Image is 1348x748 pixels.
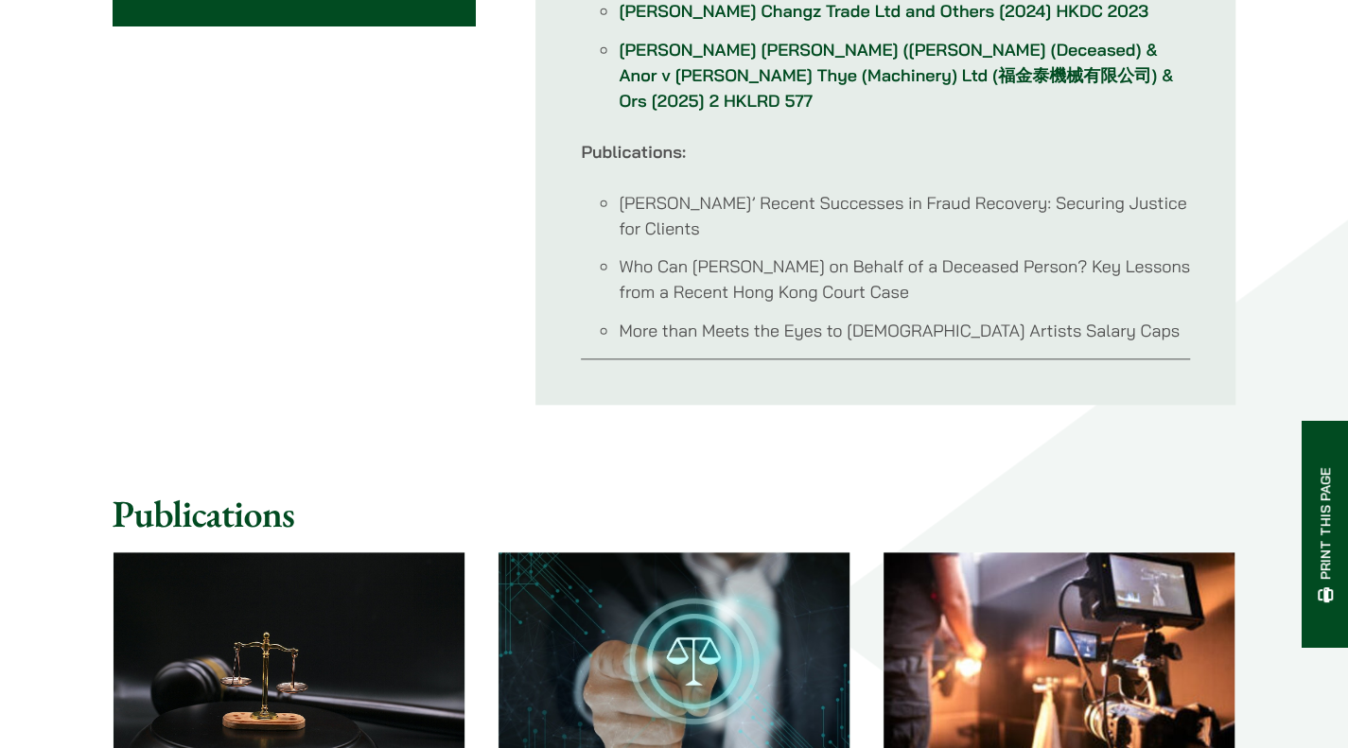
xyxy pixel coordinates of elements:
a: [PERSON_NAME] [PERSON_NAME] ([PERSON_NAME] (Deceased) & Anor v [PERSON_NAME] Thye (Machinery) Ltd... [619,39,1173,112]
li: More than Meets the Eyes to [DEMOGRAPHIC_DATA] Artists Salary Caps [619,318,1190,343]
li: [PERSON_NAME]’ Recent Successes in Fraud Recovery: Securing Justice for Clients [619,190,1190,241]
li: Who Can [PERSON_NAME] on Behalf of a Deceased Person? Key Lessons from a Recent Hong Kong Court Case [619,253,1190,304]
strong: Publications: [581,141,686,163]
h2: Publications [113,491,1236,536]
